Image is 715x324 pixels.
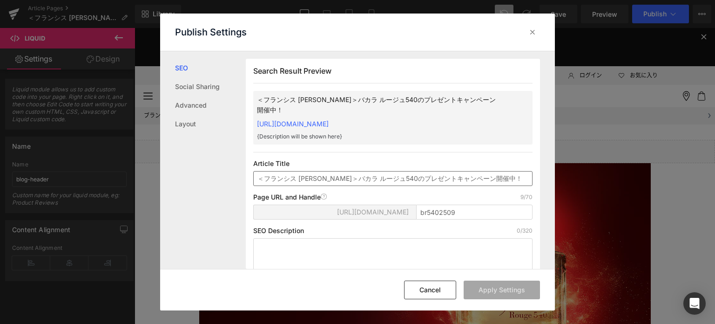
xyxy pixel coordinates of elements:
[175,96,246,115] a: Advanced
[58,43,66,52] img: Icon_ShoppingGuide.svg
[683,292,706,315] div: Open Intercom Messenger
[520,193,533,201] p: 9/70
[74,103,189,110] span: ラトリエ デ パルファム 公式オンラインストア
[140,83,174,93] a: ギフトガイド
[253,171,533,186] input: Enter your page title...
[175,115,246,133] a: Layout
[218,83,246,93] a: カテゴリー
[72,43,122,53] span: ショッピングガイド
[135,45,141,49] img: Icon_Email.svg
[231,21,349,27] a: LINE公式アカウントの友だち追加はこちらから
[146,43,180,53] span: お問い合わせ
[257,95,499,115] p: ＜フランシス [PERSON_NAME]＞バカラ ルージュ540のプレゼントキャンペーン開催中！
[416,205,533,220] input: Enter article title...
[337,208,409,216] span: [URL][DOMAIN_NAME]
[112,83,129,93] a: 新製品
[562,76,577,98] p: ›
[495,43,523,53] span: お気に入り
[253,227,304,234] p: SEO Description
[434,43,439,53] img: Icon_User.svg
[43,83,101,93] a: 限定品/キット・コフレ
[404,281,456,299] button: Cancel
[9,83,32,93] a: ブランド
[129,43,180,53] a: お問い合わせ
[464,281,540,299] button: Apply Settings
[175,27,247,38] p: Publish Settings
[257,132,499,141] p: {Description will be shown here}
[253,193,327,201] p: Page URL and Handle
[52,43,122,53] a: ショッピングガイド
[484,45,490,50] img: Icon_Heart_Empty.svg
[9,9,571,19] p: [全製品対象] ご購入で選べるサンプル2点プレゼント！
[246,62,335,75] img: ラトリエ デ パルファム 公式オンラインストア
[70,103,72,110] span: ›
[445,43,467,53] span: ログイン
[175,59,246,77] a: SEO
[517,227,533,234] p: 0/320
[185,83,207,93] a: 最新情報
[253,66,331,76] span: Search Result Preview
[175,77,246,96] a: Social Sharing
[52,102,189,112] nav: breadcrumbs
[257,120,329,128] a: [URL][DOMAIN_NAME]
[52,103,69,110] a: ホーム
[253,160,533,167] p: Article Title
[257,83,297,93] a: ショップリスト
[321,21,349,27] span: こちらから
[428,43,467,53] a: ログイン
